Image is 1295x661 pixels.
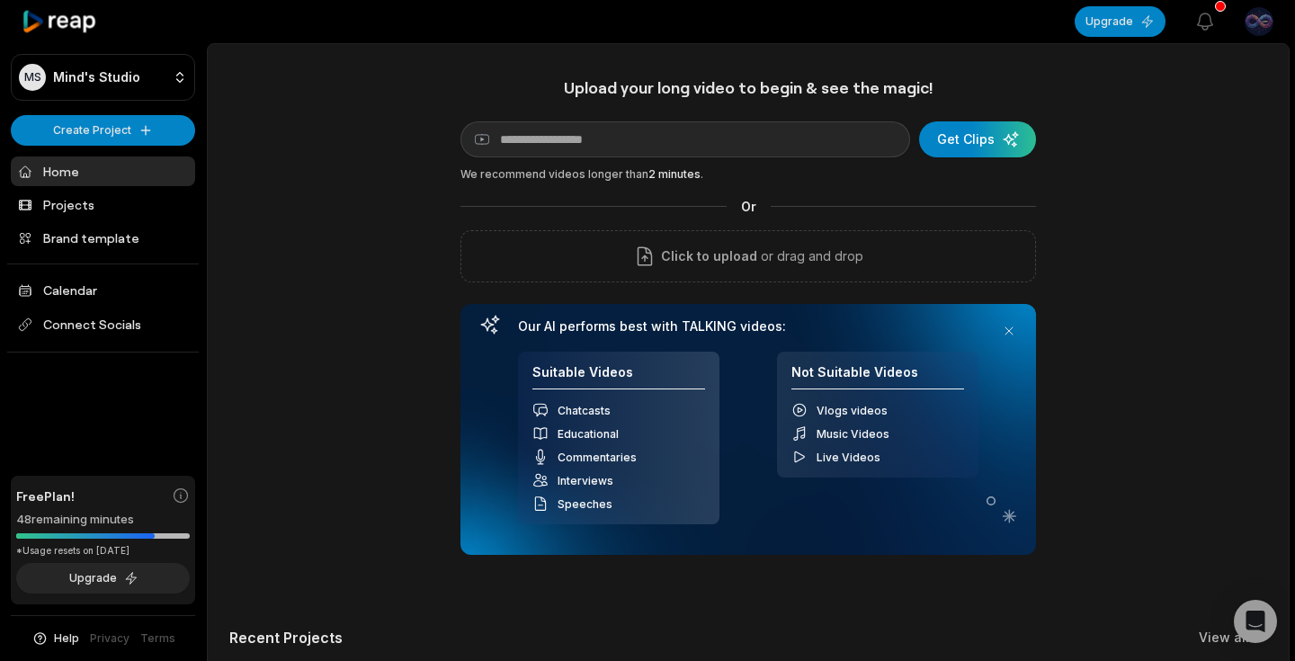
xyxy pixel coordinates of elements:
button: Help [31,630,79,647]
span: Vlogs videos [817,404,888,417]
div: 48 remaining minutes [16,511,190,529]
a: Calendar [11,275,195,305]
button: Create Project [11,115,195,146]
p: or drag and drop [757,246,863,267]
button: Upgrade [1075,6,1165,37]
span: Speeches [558,497,612,511]
span: 2 minutes [648,167,701,181]
a: View all [1199,629,1249,647]
a: Home [11,156,195,186]
div: MS [19,64,46,91]
span: Educational [558,427,619,441]
h4: Not Suitable Videos [791,364,964,390]
a: Terms [140,630,175,647]
h2: Recent Projects [229,629,343,647]
div: Open Intercom Messenger [1234,600,1277,643]
span: Or [727,197,771,216]
button: Upgrade [16,563,190,594]
span: Music Videos [817,427,889,441]
a: Projects [11,190,195,219]
a: Brand template [11,223,195,253]
span: Connect Socials [11,308,195,341]
h3: Our AI performs best with TALKING videos: [518,318,978,335]
a: Privacy [90,630,129,647]
p: Mind's Studio [53,69,140,85]
h4: Suitable Videos [532,364,705,390]
span: Chatcasts [558,404,611,417]
div: We recommend videos longer than . [460,166,1036,183]
span: Free Plan! [16,487,75,505]
button: Get Clips [919,121,1036,157]
span: Commentaries [558,451,637,464]
span: Help [54,630,79,647]
span: Click to upload [661,246,757,267]
h1: Upload your long video to begin & see the magic! [460,77,1036,98]
span: Live Videos [817,451,880,464]
span: Interviews [558,474,613,487]
div: *Usage resets on [DATE] [16,544,190,558]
